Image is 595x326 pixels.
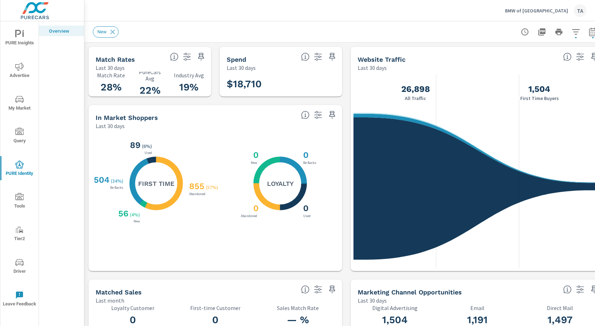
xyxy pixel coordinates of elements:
h3: 855 [188,181,204,191]
p: Last 30 days [227,63,256,72]
p: Last 30 days [96,63,125,72]
p: New [249,161,259,165]
span: Save this to your personalized report [327,51,338,62]
h5: Marketing Channel Opportunities [358,288,462,296]
span: Leave Feedback [2,291,36,308]
span: Tools [2,193,36,210]
div: New [93,26,119,38]
div: TA [574,4,586,17]
h3: 0 [178,314,252,326]
span: Loyalty: Matched has purchased from the dealership before and has exhibited a preference through ... [301,111,310,119]
h3: 89 [129,140,141,150]
p: BMW of [GEOGRAPHIC_DATA] [505,7,568,14]
p: Sales Match Rate [261,305,335,311]
p: Used [302,214,312,218]
h3: 0 [252,150,259,160]
span: New [93,29,111,34]
button: "Export Report to PDF" [535,25,549,39]
p: ( 4% ) [130,211,141,218]
p: Overview [49,27,78,34]
h3: 0 [252,203,259,213]
p: PureCars Avg [135,69,165,82]
p: Abandoned [239,214,259,218]
p: First-time Customer [178,305,252,311]
span: Advertise [2,62,36,80]
p: Last 30 days [96,122,125,130]
h3: 0 [302,203,308,213]
span: PURE Insights [2,30,36,47]
div: Overview [39,26,84,36]
h5: Website Traffic [358,56,406,63]
p: Be Backs [109,186,125,189]
span: Matched shoppers that can be exported to each channel type. This is targetable traffic. [563,285,572,294]
p: Used [143,151,153,155]
p: Last 30 days [358,296,387,305]
p: New [132,220,141,223]
button: Print Report [552,25,566,39]
h3: 504 [92,175,109,185]
p: Digital Advertising [358,305,432,311]
p: Email [440,305,514,311]
div: nav menu [0,21,39,315]
span: Driver [2,258,36,276]
p: Loyalty Customer [96,305,170,311]
h5: Spend [227,56,246,63]
button: Apply Filters [569,25,583,39]
p: ( 34% ) [111,178,125,184]
p: Match Rate [96,72,126,78]
p: Industry Avg [174,72,204,78]
span: Save this to your personalized report [195,51,207,62]
p: Last 30 days [358,63,387,72]
span: Total PureCars DigAdSpend. Data sourced directly from the Ad Platforms. Non-Purecars DigAd client... [301,53,310,61]
h3: 19% [174,81,204,93]
h5: Matched Sales [96,288,142,296]
span: Save this to your personalized report [327,109,338,121]
h3: $18,710 [227,78,262,90]
span: Loyalty: Matches that have purchased from the dealership before and purchased within the timefram... [301,285,310,294]
p: ( 6% ) [142,143,153,149]
span: Tier2 [2,226,36,243]
h3: 22% [135,84,165,96]
span: Match rate: % of Identifiable Traffic. Pure Identity avg: Avg match rate of all PURE Identity cus... [170,53,178,61]
span: PURE Identity [2,160,36,178]
span: Query [2,128,36,145]
h3: 56 [117,209,129,219]
p: ( 57% ) [206,184,220,190]
h3: 0 [96,314,170,326]
span: All traffic is the data we start with. It’s unique personas over a 30-day period. We don’t consid... [563,53,572,61]
p: Be Backs [302,161,318,165]
h3: — % [261,314,335,326]
h3: 28% [96,81,126,93]
h3: 1,191 [440,314,514,326]
h5: Loyalty [267,179,294,188]
p: Abandoned [188,192,207,196]
h3: 1,504 [358,314,432,326]
h5: Match Rates [96,56,135,63]
h5: In Market Shoppers [96,114,158,121]
span: My Market [2,95,36,112]
p: Last month [96,296,124,305]
h3: 0 [302,150,308,160]
h5: First Time [138,179,174,188]
span: Save this to your personalized report [327,284,338,295]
